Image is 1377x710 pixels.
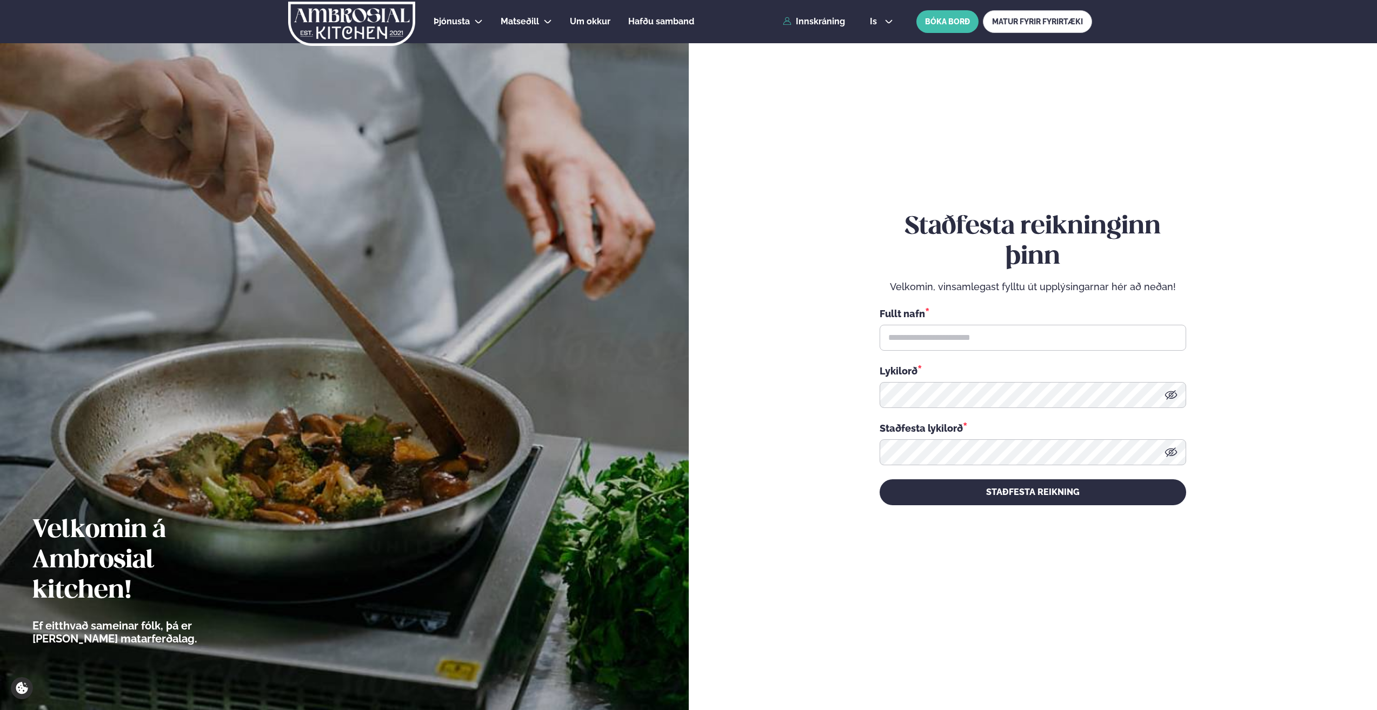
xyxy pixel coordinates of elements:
[434,16,470,26] span: Þjónusta
[861,17,902,26] button: is
[32,515,257,606] h2: Velkomin á Ambrosial kitchen!
[32,619,257,645] p: Ef eitthvað sameinar fólk, þá er [PERSON_NAME] matarferðalag.
[628,16,694,26] span: Hafðu samband
[880,306,1186,320] div: Fullt nafn
[870,17,880,26] span: is
[880,479,1186,505] button: STAÐFESTA REIKNING
[11,677,33,699] a: Cookie settings
[880,212,1186,272] h2: Staðfesta reikninginn þinn
[501,16,539,26] span: Matseðill
[434,15,470,28] a: Þjónusta
[916,10,979,33] button: BÓKA BORÐ
[880,364,1186,378] div: Lykilorð
[570,16,610,26] span: Um okkur
[880,280,1186,293] p: Velkomin, vinsamlegast fylltu út upplýsingarnar hér að neðan!
[287,2,416,46] img: logo
[983,10,1092,33] a: MATUR FYRIR FYRIRTÆKI
[628,15,694,28] a: Hafðu samband
[783,17,845,26] a: Innskráning
[880,421,1186,435] div: Staðfesta lykilorð
[501,15,539,28] a: Matseðill
[570,15,610,28] a: Um okkur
